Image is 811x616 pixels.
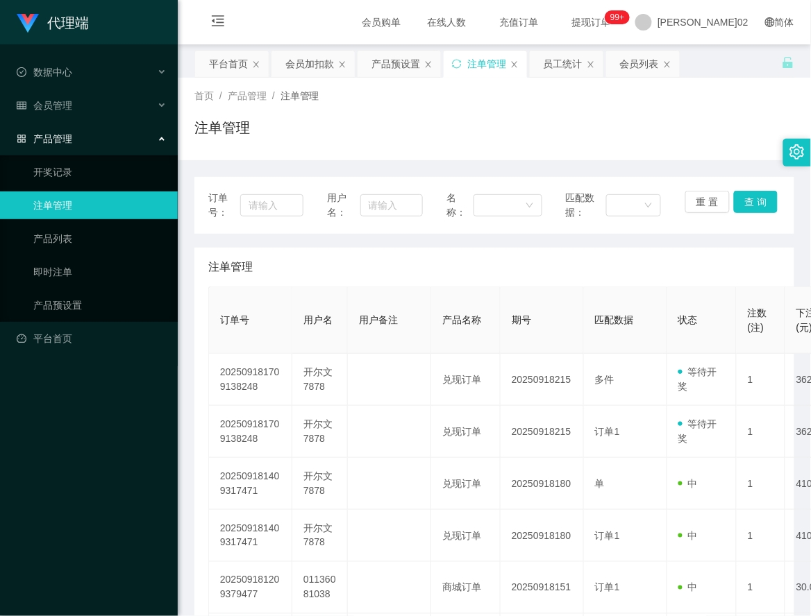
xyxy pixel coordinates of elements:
[220,314,249,325] span: 订单号
[431,458,501,510] td: 兑现订单
[272,90,275,101] span: /
[501,354,584,406] td: 20250918215
[431,406,501,458] td: 兑现订单
[292,354,348,406] td: 开尔文7878
[209,510,292,562] td: 202509181409317471
[33,133,72,144] font: 产品管理
[501,458,584,510] td: 20250918180
[663,60,671,69] i: 图标： 关闭
[595,314,634,325] span: 匹配数据
[252,60,260,69] i: 图标： 关闭
[775,17,794,28] font: 简体
[737,354,785,406] td: 1
[359,314,398,325] span: 用户备注
[328,191,360,220] span: 用户名：
[285,51,334,77] div: 会员加扣款
[789,144,805,160] i: 图标： 设置
[734,191,778,213] button: 查 询
[47,1,89,45] h1: 代理端
[371,51,420,77] div: 产品预设置
[209,562,292,614] td: 202509181209379477
[737,562,785,614] td: 1
[292,562,348,614] td: 01136081038
[595,478,605,489] span: 单
[442,314,481,325] span: 产品名称
[510,60,519,69] i: 图标： 关闭
[33,67,72,78] font: 数据中心
[424,60,433,69] i: 图标： 关闭
[765,17,775,27] i: 图标： global
[501,406,584,458] td: 20250918215
[620,51,659,77] div: 会员列表
[499,17,538,28] font: 充值订单
[782,56,794,69] i: 图标： 解锁
[209,458,292,510] td: 202509181409317471
[605,10,630,24] sup: 1217
[33,258,167,286] a: 即时注单
[688,478,698,489] font: 中
[431,510,501,562] td: 兑现订单
[219,90,222,101] span: /
[587,60,595,69] i: 图标： 关闭
[446,191,473,220] span: 名称：
[281,90,319,101] span: 注单管理
[17,17,89,28] a: 代理端
[512,314,531,325] span: 期号
[467,51,506,77] div: 注单管理
[194,90,214,101] span: 首页
[17,67,26,77] i: 图标： check-circle-o
[33,225,167,253] a: 产品列表
[544,51,583,77] div: 员工统计
[737,510,785,562] td: 1
[209,406,292,458] td: 202509181709138248
[338,60,346,69] i: 图标： 关闭
[595,426,620,437] span: 订单1
[17,101,26,110] i: 图标： table
[208,191,240,220] span: 订单号：
[292,510,348,562] td: 开尔文7878
[595,582,620,593] span: 订单1
[17,134,26,144] i: 图标： AppStore-O
[33,291,167,319] a: 产品预设置
[427,17,466,28] font: 在线人数
[292,458,348,510] td: 开尔文7878
[431,562,501,614] td: 商城订单
[678,314,698,325] span: 状态
[360,194,423,216] input: 请输入
[33,191,167,219] a: 注单管理
[17,14,39,33] img: logo.9652507e.png
[452,59,462,69] i: 图标: sync
[209,354,292,406] td: 202509181709138248
[688,582,698,593] font: 中
[678,418,717,444] font: 等待开奖
[240,194,303,216] input: 请输入
[33,158,167,186] a: 开奖记录
[209,51,248,77] div: 平台首页
[685,191,730,213] button: 重 置
[678,366,717,392] font: 等待开奖
[688,530,698,541] font: 中
[33,100,72,111] font: 会员管理
[194,1,242,45] i: 图标： menu-fold
[566,191,606,220] span: 匹配数据：
[501,510,584,562] td: 20250918180
[737,458,785,510] td: 1
[194,117,250,138] h1: 注单管理
[292,406,348,458] td: 开尔文7878
[595,530,620,541] span: 订单1
[17,325,167,352] a: 图标： 仪表板平台首页
[501,562,584,614] td: 20250918151
[737,406,785,458] td: 1
[303,314,333,325] span: 用户名
[595,374,614,385] span: 多件
[431,354,501,406] td: 兑现订单
[748,307,767,333] span: 注数(注)
[571,17,610,28] font: 提现订单
[208,259,253,275] span: 注单管理
[228,90,267,101] span: 产品管理
[526,201,534,211] i: 图标： 向下
[644,201,653,211] i: 图标： 向下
